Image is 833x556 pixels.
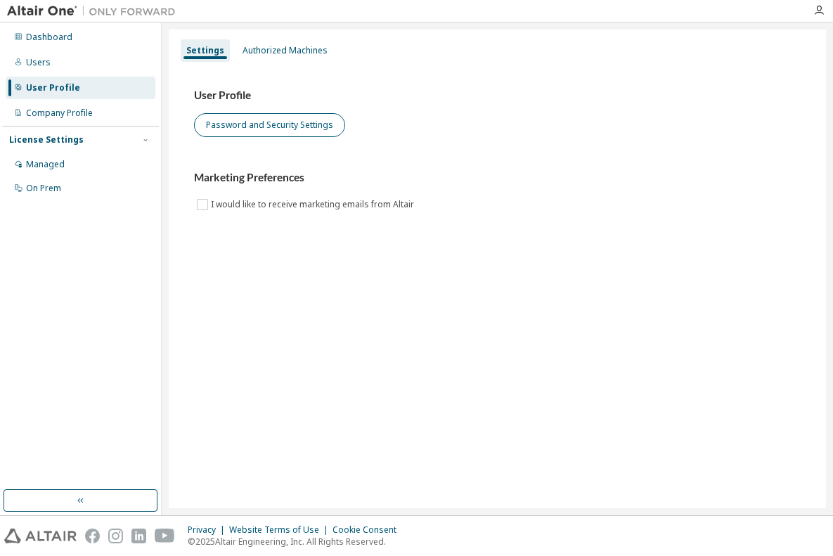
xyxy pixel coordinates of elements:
[131,529,146,543] img: linkedin.svg
[26,108,93,119] div: Company Profile
[229,524,332,536] div: Website Terms of Use
[26,183,61,194] div: On Prem
[85,529,100,543] img: facebook.svg
[4,529,77,543] img: altair_logo.svg
[26,32,72,43] div: Dashboard
[9,134,84,146] div: License Settings
[194,89,801,103] h3: User Profile
[7,4,183,18] img: Altair One
[188,524,229,536] div: Privacy
[108,529,123,543] img: instagram.svg
[194,113,345,137] button: Password and Security Settings
[211,196,417,213] label: I would like to receive marketing emails from Altair
[26,159,65,170] div: Managed
[194,171,801,185] h3: Marketing Preferences
[26,82,80,93] div: User Profile
[243,45,328,56] div: Authorized Machines
[188,536,405,548] p: © 2025 Altair Engineering, Inc. All Rights Reserved.
[155,529,175,543] img: youtube.svg
[332,524,405,536] div: Cookie Consent
[186,45,224,56] div: Settings
[26,57,51,68] div: Users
